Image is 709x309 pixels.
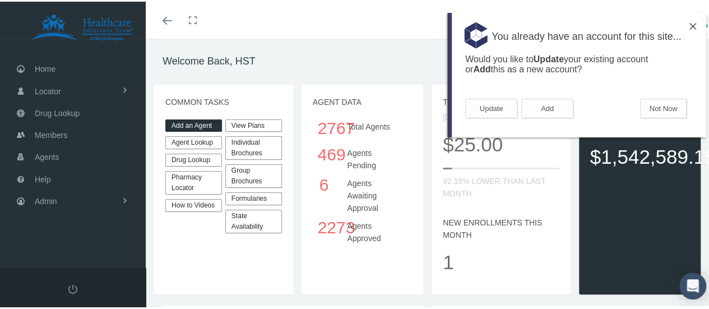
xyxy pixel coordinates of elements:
[43,52,60,61] b: Add
[165,135,222,147] a: Agent Lookup
[339,170,409,213] div: Agents Awaiting Approval
[259,10,266,17] img: 366kdW7bZf5IgGNA5d8FYPGppdBqSHtUB08xHy6BdXA+5T2R62QLwqgAAAABJRU5ErkJggg==
[35,101,80,122] span: Drug Lookup
[225,191,282,204] div: Formularies
[35,41,224,62] div: Would you like to your existing account or this as a new account?
[225,208,282,232] a: State Availability
[339,140,409,170] div: Agents Pending
[443,127,559,158] p: $25.00
[15,12,149,40] img: HEALTHCARE SOLUTIONS TEAM, LLC
[165,118,222,131] a: Add an Agent
[35,86,87,105] button: Update
[35,57,55,78] span: Home
[35,79,61,100] span: Locator
[163,54,256,66] h1: Welcome Back, HST
[35,189,57,210] span: Admin
[443,245,559,276] p: 1
[225,135,282,158] div: Individual Brochures
[61,18,251,29] span: You already have an account for this site...
[165,169,222,193] a: Pharmacy Locator
[339,213,409,243] div: Agents Approved
[165,94,282,107] p: COMMON TASKS
[225,163,282,186] div: Group Brochures
[35,167,51,188] span: Help
[318,140,331,166] div: 469
[35,145,59,166] span: Agents
[679,271,706,298] div: Open Intercom Messenger
[313,94,413,107] p: AGENT DATA
[210,86,256,105] button: Not Now
[590,140,690,170] p: $1,542,589.15
[318,170,331,196] div: 6
[339,113,409,140] div: Total Agents
[165,197,222,210] a: How to Videos
[32,9,59,36] img: svg+xml;base64,PD94bWwgdmVyc2lvbj0iMS4wIiBlbmNvZGluZz0iVVRGLTgiPz4KPHN2ZyB3aWR0aD0iNDhweCIgaGVpZ2...
[318,113,331,140] div: 2767
[91,86,143,105] button: Add
[443,175,545,196] span: 92.18% LOWER THAN LAST MONTH
[165,152,222,165] a: Drug Lookup
[318,213,331,239] div: 2273
[103,41,133,51] b: Update
[443,215,559,239] p: NEW ENROLLMENTS THIS MONTH
[35,123,67,144] span: Members
[692,10,709,27] img: user-placeholder.jpg
[225,118,282,131] a: View Plans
